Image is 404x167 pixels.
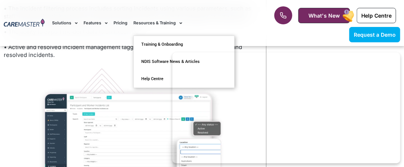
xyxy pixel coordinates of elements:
[133,36,235,88] ul: Resources & Training
[84,10,108,36] a: Features
[134,53,234,70] a: NDIS Software News & Articles
[354,31,396,38] span: Request a Demo
[172,52,400,163] iframe: Popup CTA
[134,36,234,53] a: Training & Onboarding
[298,8,350,23] a: What's New
[4,43,259,59] p: • Active and resolved incident management tagging to differentiate between ongoing and resolved i...
[114,10,127,36] a: Pricing
[349,27,400,42] a: Request a Demo
[308,12,340,19] span: What's New
[52,10,78,36] a: Solutions
[4,19,45,28] img: CareMaster Logo
[134,70,234,88] a: Help Centre
[357,8,396,23] a: Help Centre
[361,12,392,19] span: Help Centre
[133,10,182,36] a: Resources & Training
[52,10,257,36] nav: Menu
